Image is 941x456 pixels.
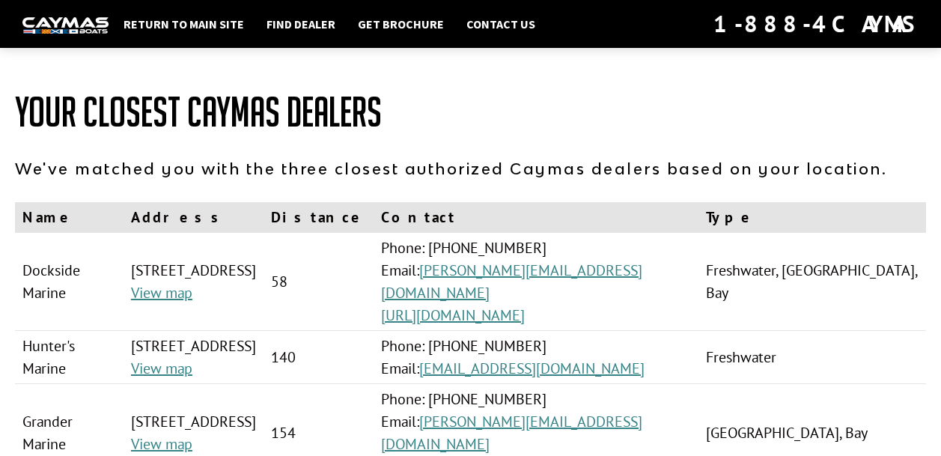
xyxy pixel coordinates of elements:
th: Distance [264,202,374,233]
td: [STREET_ADDRESS] [124,233,264,331]
a: View map [131,359,192,378]
td: Phone: [PHONE_NUMBER] Email: [374,233,698,331]
td: Hunter's Marine [15,331,124,384]
th: Type [698,202,926,233]
a: View map [131,283,192,303]
td: 140 [264,331,374,384]
th: Name [15,202,124,233]
td: 58 [264,233,374,331]
a: Contact Us [459,14,543,34]
a: Get Brochure [350,14,451,34]
th: Contact [374,202,698,233]
th: Address [124,202,264,233]
p: We've matched you with the three closest authorized Caymas dealers based on your location. [15,157,926,180]
a: Return to main site [116,14,252,34]
a: [PERSON_NAME][EMAIL_ADDRESS][DOMAIN_NAME] [381,261,642,303]
td: Phone: [PHONE_NUMBER] Email: [374,331,698,384]
td: Freshwater [698,331,926,384]
a: [EMAIL_ADDRESS][DOMAIN_NAME] [419,359,645,378]
td: Dockside Marine [15,233,124,331]
img: white-logo-c9c8dbefe5ff5ceceb0f0178aa75bf4bb51f6bca0971e226c86eb53dfe498488.png [22,17,109,33]
a: [URL][DOMAIN_NAME] [381,305,525,325]
div: 1-888-4CAYMAS [713,7,919,40]
td: [STREET_ADDRESS] [124,331,264,384]
a: Find Dealer [259,14,343,34]
td: Freshwater, [GEOGRAPHIC_DATA], Bay [698,233,926,331]
a: View map [131,434,192,454]
h1: Your Closest Caymas Dealers [15,90,926,135]
a: [PERSON_NAME][EMAIL_ADDRESS][DOMAIN_NAME] [381,412,642,454]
